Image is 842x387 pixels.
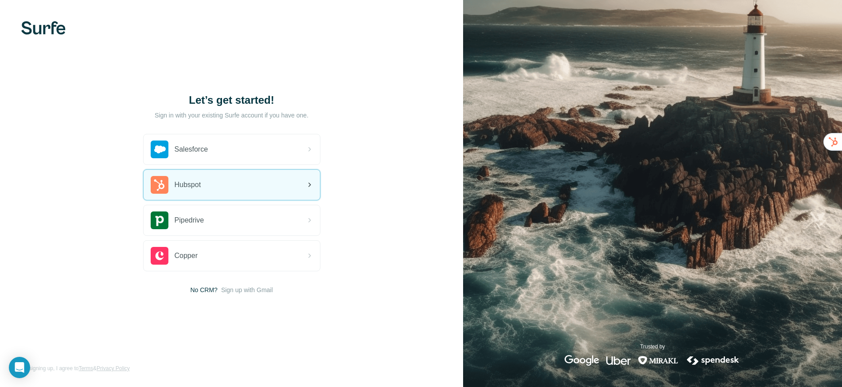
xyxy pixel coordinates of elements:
[606,355,631,366] img: uber's logo
[155,111,308,120] p: Sign in with your existing Surfe account if you have one.
[143,93,320,107] h1: Let’s get started!
[686,355,741,366] img: spendesk's logo
[175,180,201,190] span: Hubspot
[151,247,168,265] img: copper's logo
[78,365,93,371] a: Terms
[175,250,198,261] span: Copper
[21,364,130,372] span: By signing up, I agree to &
[21,21,66,35] img: Surfe's logo
[565,355,599,366] img: google's logo
[175,215,204,226] span: Pipedrive
[97,365,130,371] a: Privacy Policy
[9,357,30,378] div: Open Intercom Messenger
[221,285,273,294] button: Sign up with Gmail
[640,343,665,351] p: Trusted by
[638,355,678,366] img: mirakl's logo
[151,211,168,229] img: pipedrive's logo
[175,144,208,155] span: Salesforce
[151,141,168,158] img: salesforce's logo
[151,176,168,194] img: hubspot's logo
[190,285,217,294] span: No CRM?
